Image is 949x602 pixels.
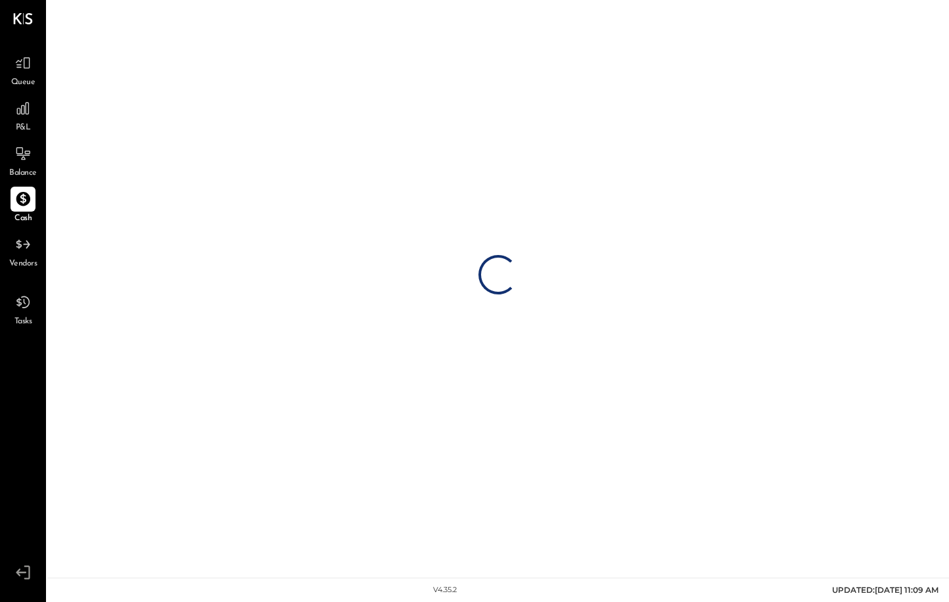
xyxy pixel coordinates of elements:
[14,316,32,328] span: Tasks
[14,213,32,225] span: Cash
[1,187,45,225] a: Cash
[832,585,938,595] span: UPDATED: [DATE] 11:09 AM
[1,141,45,179] a: Balance
[9,168,37,179] span: Balance
[9,258,37,270] span: Vendors
[1,232,45,270] a: Vendors
[1,290,45,328] a: Tasks
[16,122,31,134] span: P&L
[1,51,45,89] a: Queue
[11,77,35,89] span: Queue
[433,585,457,595] div: v 4.35.2
[1,96,45,134] a: P&L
